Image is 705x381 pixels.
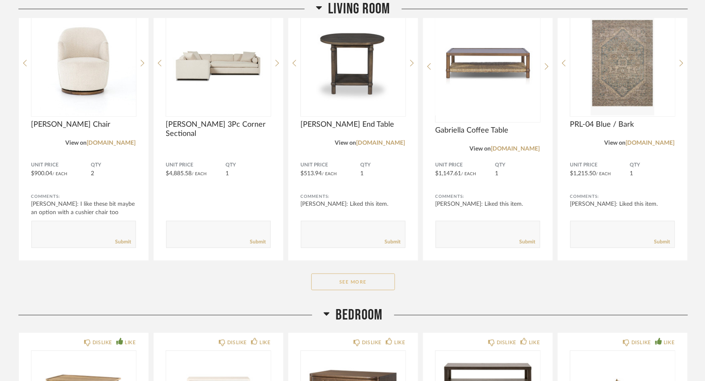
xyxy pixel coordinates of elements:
[626,140,675,146] a: [DOMAIN_NAME]
[336,306,383,324] span: Bedroom
[250,238,266,245] a: Submit
[166,171,192,176] span: $4,885.58
[664,338,674,347] div: LIKE
[570,120,675,129] span: PRL-04 Blue / Bark
[654,238,670,245] a: Submit
[53,172,68,176] span: / Each
[436,162,495,169] span: Unit Price
[491,146,540,152] a: [DOMAIN_NAME]
[226,162,271,169] span: QTY
[461,172,477,176] span: / Each
[570,200,675,208] div: [PERSON_NAME]: Liked this item.
[192,172,207,176] span: / Each
[91,162,136,169] span: QTY
[570,162,630,169] span: Unit Price
[361,162,405,169] span: QTY
[31,200,136,217] div: [PERSON_NAME]: I like these bit maybe an option with a cushier chair too
[631,338,651,347] div: DISLIKE
[91,171,95,176] span: 2
[394,338,405,347] div: LIKE
[301,200,405,208] div: [PERSON_NAME]: Liked this item.
[166,120,271,138] span: [PERSON_NAME] 3Pc Corner Sectional
[596,172,611,176] span: / Each
[436,11,540,115] img: undefined
[226,171,229,176] span: 1
[322,172,337,176] span: / Each
[497,338,516,347] div: DISLIKE
[31,11,136,115] img: undefined
[385,238,401,245] a: Submit
[356,140,405,146] a: [DOMAIN_NAME]
[301,171,322,176] span: $513.94
[436,200,540,208] div: [PERSON_NAME]: Liked this item.
[361,171,364,176] span: 1
[520,238,536,245] a: Submit
[495,171,499,176] span: 1
[436,171,461,176] span: $1,147.61
[301,120,405,129] span: [PERSON_NAME] End Table
[31,171,53,176] span: $900.04
[311,274,395,290] button: See More
[436,192,540,201] div: Comments:
[31,120,136,129] span: [PERSON_NAME] Chair
[31,192,136,201] div: Comments:
[605,140,626,146] span: View on
[630,162,675,169] span: QTY
[87,140,136,146] a: [DOMAIN_NAME]
[570,11,675,115] img: undefined
[436,11,540,115] div: 0
[166,162,226,169] span: Unit Price
[362,338,382,347] div: DISLIKE
[630,171,633,176] span: 1
[301,11,405,115] img: undefined
[301,192,405,201] div: Comments:
[31,162,91,169] span: Unit Price
[227,338,247,347] div: DISLIKE
[115,238,131,245] a: Submit
[92,338,112,347] div: DISLIKE
[166,11,271,115] img: undefined
[570,171,596,176] span: $1,215.50
[125,338,136,347] div: LIKE
[470,146,491,152] span: View on
[259,338,270,347] div: LIKE
[529,338,540,347] div: LIKE
[436,126,540,135] span: Gabriella Coffee Table
[570,192,675,201] div: Comments:
[66,140,87,146] span: View on
[335,140,356,146] span: View on
[301,162,361,169] span: Unit Price
[495,162,540,169] span: QTY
